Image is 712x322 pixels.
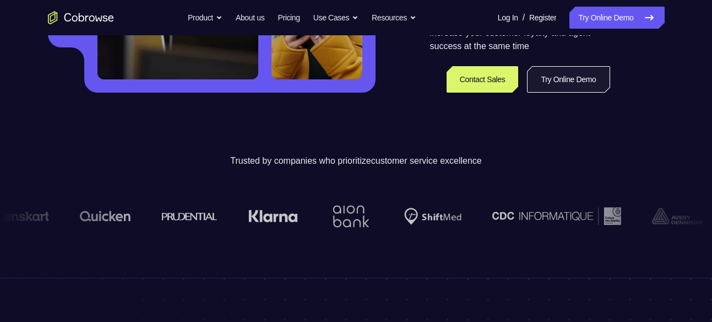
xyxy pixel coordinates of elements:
[236,7,264,29] a: About us
[371,156,482,165] span: customer service excellence
[48,11,114,24] a: Go to the home page
[529,7,556,29] a: Register
[157,212,213,221] img: prudential
[188,7,222,29] button: Product
[400,208,457,225] img: Shiftmed
[244,210,294,223] img: Klarna
[372,7,416,29] button: Resources
[498,7,518,29] a: Log In
[488,207,617,224] img: CDC Informatique
[324,194,369,239] img: Aion Bank
[527,66,610,93] a: Try Online Demo
[313,7,358,29] button: Use Cases
[523,11,525,24] span: /
[447,66,519,93] a: Contact Sales
[278,7,300,29] a: Pricing
[569,7,664,29] a: Try Online Demo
